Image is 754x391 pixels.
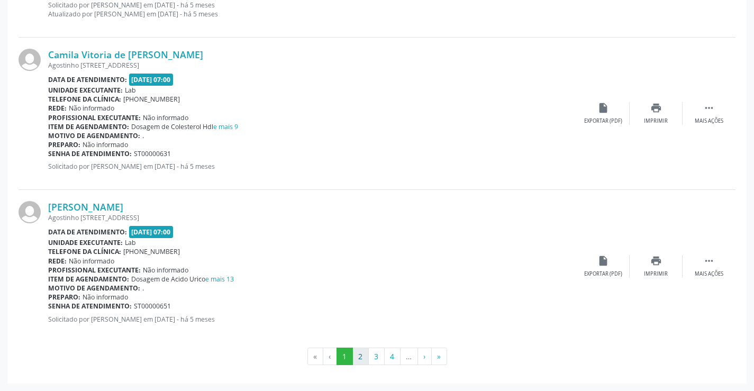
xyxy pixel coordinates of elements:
b: Motivo de agendamento: [48,284,140,293]
button: Go to last page [431,348,447,366]
a: [PERSON_NAME] [48,201,123,213]
b: Preparo: [48,293,80,302]
span: Não informado [69,104,114,113]
b: Senha de atendimento: [48,302,132,311]
b: Profissional executante: [48,266,141,275]
div: Exportar (PDF) [584,117,622,125]
span: Lab [125,86,136,95]
b: Telefone da clínica: [48,247,121,256]
div: Mais ações [695,270,723,278]
span: [PHONE_NUMBER] [123,247,180,256]
button: Go to page 3 [368,348,385,366]
b: Item de agendamento: [48,275,129,284]
span: [DATE] 07:00 [129,74,174,86]
i: print [650,102,662,114]
span: [PHONE_NUMBER] [123,95,180,104]
i:  [703,102,715,114]
button: Go to page 1 [337,348,353,366]
span: Dosagem de Acido Urico [131,275,234,284]
span: ST00000631 [134,149,171,158]
b: Data de atendimento: [48,75,127,84]
div: Agostinho [STREET_ADDRESS] [48,213,577,222]
b: Profissional executante: [48,113,141,122]
button: Go to page 4 [384,348,401,366]
i:  [703,255,715,267]
div: Mais ações [695,117,723,125]
a: e mais 9 [213,122,238,131]
b: Item de agendamento: [48,122,129,131]
b: Senha de atendimento: [48,149,132,158]
i: print [650,255,662,267]
span: Não informado [83,140,128,149]
a: Camila Vitoria de [PERSON_NAME] [48,49,203,60]
span: Não informado [143,266,188,275]
span: Dosagem de Colesterol Hdl [131,122,238,131]
ul: Pagination [19,348,735,366]
div: Imprimir [644,270,668,278]
span: Não informado [83,293,128,302]
i: insert_drive_file [597,102,609,114]
b: Rede: [48,257,67,266]
b: Telefone da clínica: [48,95,121,104]
span: Não informado [143,113,188,122]
b: Unidade executante: [48,238,123,247]
b: Data de atendimento: [48,228,127,237]
b: Unidade executante: [48,86,123,95]
p: Solicitado por [PERSON_NAME] em [DATE] - há 5 meses [48,315,577,324]
span: ST00000651 [134,302,171,311]
div: Agostinho [STREET_ADDRESS] [48,61,577,70]
b: Preparo: [48,140,80,149]
div: Imprimir [644,117,668,125]
img: img [19,201,41,223]
span: . [142,131,144,140]
div: Exportar (PDF) [584,270,622,278]
p: Solicitado por [PERSON_NAME] em [DATE] - há 5 meses Atualizado por [PERSON_NAME] em [DATE] - há 5... [48,1,577,19]
img: img [19,49,41,71]
button: Go to next page [417,348,432,366]
i: insert_drive_file [597,255,609,267]
span: . [142,284,144,293]
b: Motivo de agendamento: [48,131,140,140]
p: Solicitado por [PERSON_NAME] em [DATE] - há 5 meses [48,162,577,171]
a: e mais 13 [205,275,234,284]
span: Não informado [69,257,114,266]
button: Go to page 2 [352,348,369,366]
span: Lab [125,238,136,247]
b: Rede: [48,104,67,113]
span: [DATE] 07:00 [129,226,174,238]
